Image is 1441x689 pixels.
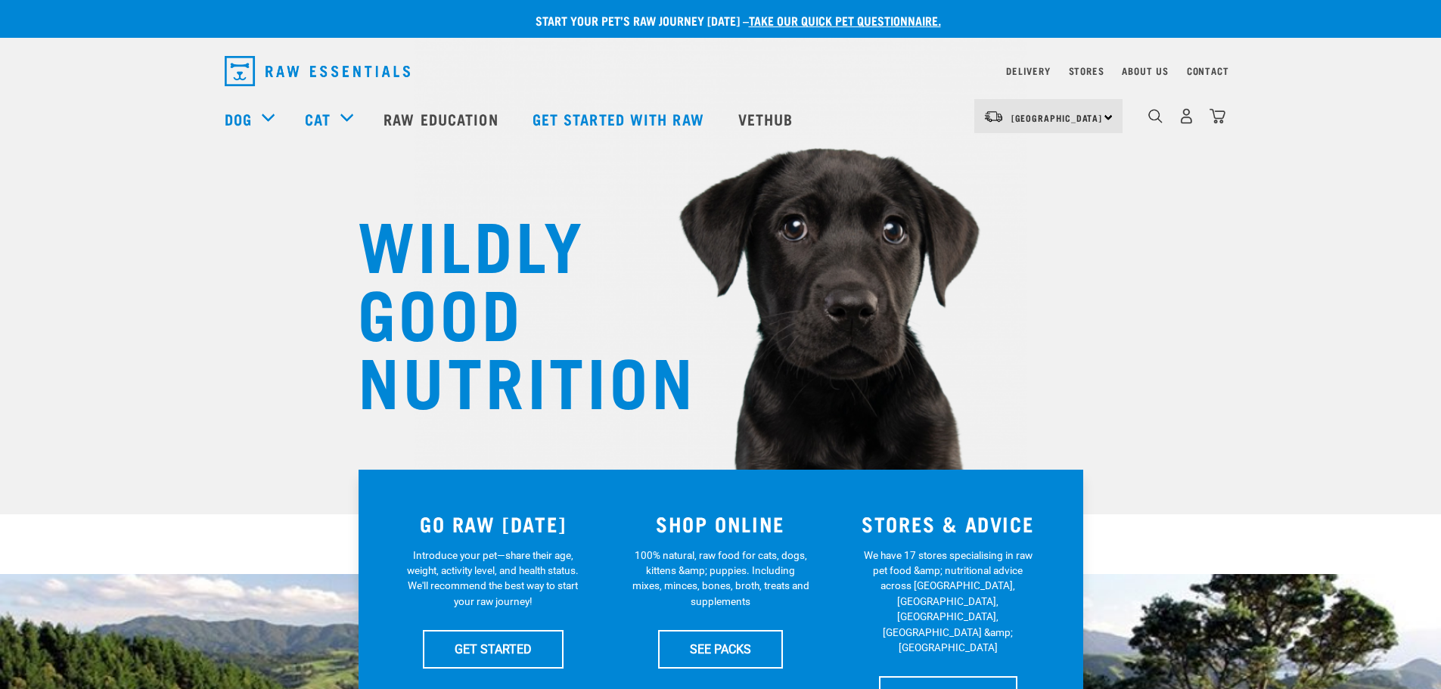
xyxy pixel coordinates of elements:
[1148,109,1163,123] img: home-icon-1@2x.png
[1187,68,1229,73] a: Contact
[225,56,410,86] img: Raw Essentials Logo
[749,17,941,23] a: take our quick pet questionnaire.
[632,548,809,610] p: 100% natural, raw food for cats, dogs, kittens &amp; puppies. Including mixes, minces, bones, bro...
[1122,68,1168,73] a: About Us
[305,107,331,130] a: Cat
[983,110,1004,123] img: van-moving.png
[1011,115,1103,120] span: [GEOGRAPHIC_DATA]
[368,88,517,149] a: Raw Education
[723,88,812,149] a: Vethub
[658,630,783,668] a: SEE PACKS
[859,548,1037,656] p: We have 17 stores specialising in raw pet food &amp; nutritional advice across [GEOGRAPHIC_DATA],...
[213,50,1229,92] nav: dropdown navigation
[423,630,564,668] a: GET STARTED
[358,208,660,412] h1: WILDLY GOOD NUTRITION
[404,548,582,610] p: Introduce your pet—share their age, weight, activity level, and health status. We'll recommend th...
[843,512,1053,535] h3: STORES & ADVICE
[616,512,825,535] h3: SHOP ONLINE
[1006,68,1050,73] a: Delivery
[1210,108,1225,124] img: home-icon@2x.png
[389,512,598,535] h3: GO RAW [DATE]
[517,88,723,149] a: Get started with Raw
[1179,108,1194,124] img: user.png
[225,107,252,130] a: Dog
[1069,68,1104,73] a: Stores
